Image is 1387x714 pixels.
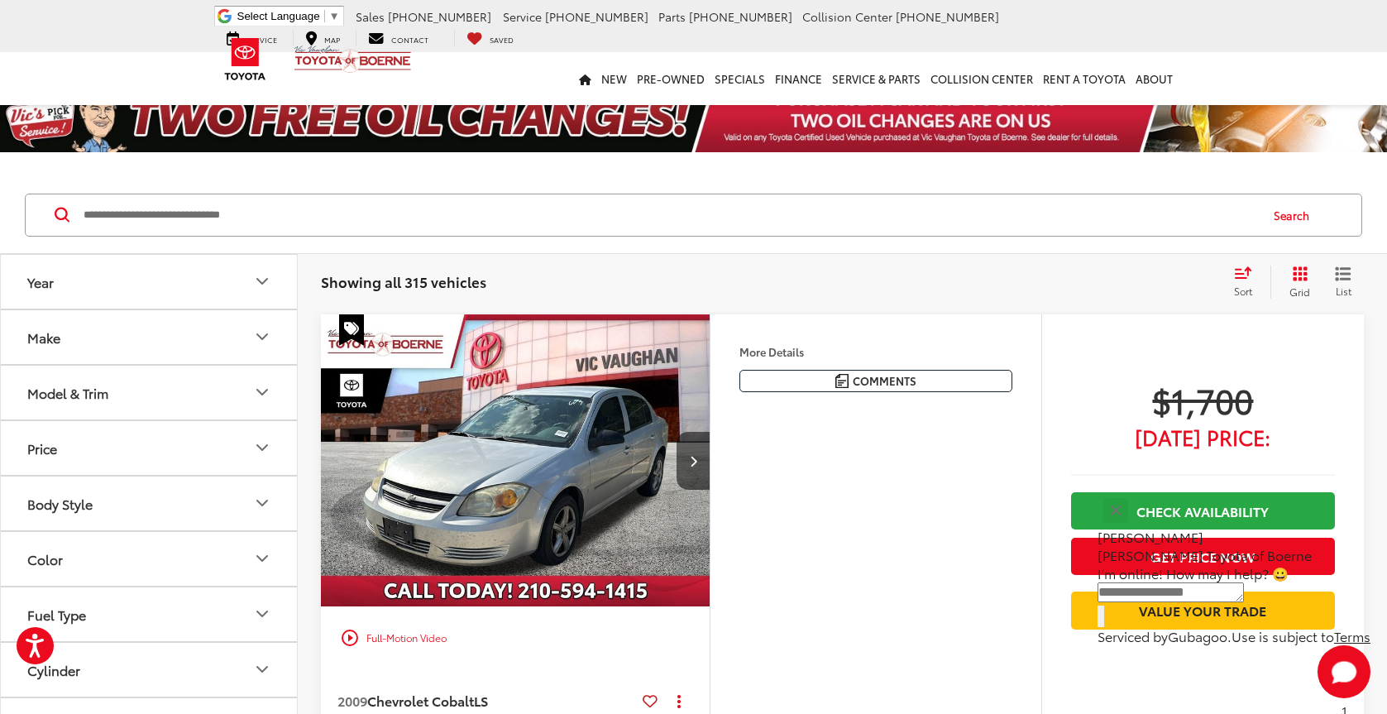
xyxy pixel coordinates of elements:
span: Saved [490,34,514,45]
span: Chevrolet Cobalt [367,691,474,710]
img: Vic Vaughan Toyota of Boerne [294,45,412,74]
span: Parts [658,8,686,25]
button: CylinderCylinder [1,643,299,697]
span: Service [503,8,542,25]
div: Color [252,549,272,568]
div: Body Style [252,493,272,513]
button: Fuel TypeFuel Type [1,587,299,641]
div: Fuel Type [27,606,86,622]
button: Body StyleBody Style [1,477,299,530]
img: Comments [835,374,849,388]
a: Value Your Trade [1071,592,1335,629]
div: Year [252,271,272,291]
div: Model & Trim [252,382,272,402]
a: Contact [356,30,441,46]
a: 2009Chevrolet CobaltLS [337,692,636,710]
span: [PHONE_NUMBER] [896,8,999,25]
span: Sort [1234,284,1252,298]
div: Model & Trim [27,385,108,400]
div: Make [27,329,60,345]
button: Get Price Now [1071,538,1335,575]
a: About [1131,52,1178,105]
div: Price [252,438,272,458]
a: Finance [770,52,827,105]
button: Model & TrimModel & Trim [1,366,299,419]
span: Showing all 315 vehicles [321,271,486,291]
div: Body Style [27,496,93,511]
button: ColorColor [1,532,299,586]
button: Toggle Chat Window [1318,645,1370,698]
a: New [596,52,632,105]
span: ▼ [329,10,340,22]
button: Search [1258,194,1333,236]
button: Select sort value [1226,266,1270,299]
span: $1,700 [1071,379,1335,420]
a: Service & Parts: Opens in a new tab [827,52,925,105]
a: Check Availability [1071,492,1335,530]
span: [PHONE_NUMBER] [689,8,792,25]
a: Rent a Toyota [1038,52,1131,105]
div: Cylinder [252,659,272,679]
a: My Saved Vehicles [454,30,526,46]
div: Fuel Type [252,604,272,624]
button: List View [1322,266,1364,299]
img: Toyota [214,32,276,86]
a: Select Language​ [237,10,340,22]
img: 2009 Chevrolet Cobalt LS [320,314,711,608]
span: LS [474,691,488,710]
span: ​ [324,10,325,22]
span: Sales [356,8,385,25]
a: 2009 Chevrolet Cobalt LS2009 Chevrolet Cobalt LS2009 Chevrolet Cobalt LS2009 Chevrolet Cobalt LS [320,314,711,606]
button: YearYear [1,255,299,309]
button: MakeMake [1,310,299,364]
span: Collision Center [802,8,892,25]
button: Next image [677,432,710,490]
span: dropdown dots [677,694,681,707]
h4: More Details [739,346,1012,357]
a: Pre-Owned [632,52,710,105]
span: [DATE] Price: [1071,429,1335,445]
a: Map [293,30,352,46]
span: 2009 [337,691,367,710]
div: Make [252,327,272,347]
a: Collision Center [925,52,1038,105]
button: PricePrice [1,421,299,475]
span: List [1335,284,1351,298]
button: Grid View [1270,266,1322,299]
a: Home [574,52,596,105]
input: Search by Make, Model, or Keyword [82,195,1258,235]
button: Comments [739,370,1012,392]
span: Comments [853,373,916,389]
a: Service [214,30,289,46]
a: Specials [710,52,770,105]
span: Special [339,314,364,346]
span: Select Language [237,10,320,22]
div: Color [27,551,63,567]
span: Grid [1289,285,1310,299]
div: 2009 Chevrolet Cobalt LS 0 [320,314,711,606]
div: Price [27,440,57,456]
span: [PHONE_NUMBER] [388,8,491,25]
div: Cylinder [27,662,80,678]
div: Year [27,274,54,290]
svg: Start Chat [1318,645,1370,698]
span: [PHONE_NUMBER] [545,8,648,25]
